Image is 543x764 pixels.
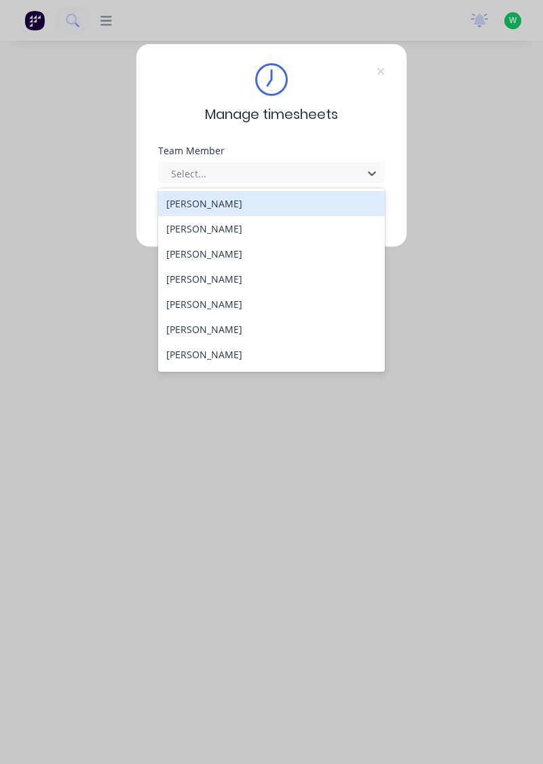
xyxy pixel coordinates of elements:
div: [PERSON_NAME] [158,367,386,392]
div: [PERSON_NAME] [158,216,386,241]
div: Team Member [158,146,385,156]
div: [PERSON_NAME] [158,342,386,367]
span: Manage timesheets [205,104,338,124]
div: [PERSON_NAME] [158,317,386,342]
div: [PERSON_NAME] [158,191,386,216]
div: [PERSON_NAME] [158,292,386,317]
div: [PERSON_NAME] [158,266,386,292]
div: [PERSON_NAME] [158,241,386,266]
